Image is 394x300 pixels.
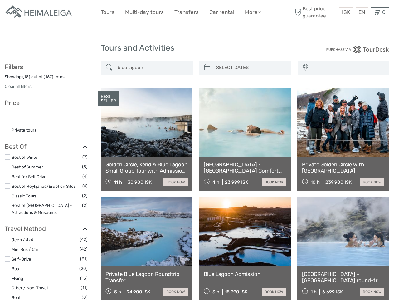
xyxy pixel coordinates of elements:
[311,179,320,185] span: 10 h
[98,91,119,107] div: BEST SELLER
[5,143,88,150] h3: Best Of
[125,8,164,17] a: Multi-day tours
[80,275,88,282] span: (13)
[356,7,368,17] div: EN
[12,193,37,198] a: Classic Tours
[80,236,88,243] span: (42)
[360,178,384,186] a: book now
[82,192,88,199] span: (2)
[5,5,73,20] img: Apartments in Reykjavik
[302,271,384,284] a: [GEOGRAPHIC_DATA] - [GEOGRAPHIC_DATA] round-trip transfer
[82,173,88,180] span: (4)
[12,203,72,215] a: Best of [GEOGRAPHIC_DATA] - Attractions & Museums
[12,174,46,179] a: Best for Self Drive
[12,257,31,262] a: Self-Drive
[209,8,234,17] a: Car rental
[212,289,219,295] span: 3 h
[12,164,43,169] a: Best of Summer
[12,285,48,290] a: Other / Non-Travel
[174,8,199,17] a: Transfers
[302,161,384,174] a: Private Golden Circle with [GEOGRAPHIC_DATA]
[24,74,29,80] label: 18
[82,163,88,170] span: (5)
[12,237,33,242] a: Jeep / 4x4
[81,284,88,291] span: (11)
[325,179,352,185] div: 239.900 ISK
[204,271,286,277] a: Blue Lagoon Admission
[5,225,88,232] h3: Travel Method
[45,74,52,80] label: 167
[381,9,387,15] span: 0
[163,178,188,186] a: book now
[105,271,188,284] a: Private Blue Lagoon Roundtrip Transfer
[82,202,88,209] span: (2)
[12,155,39,160] a: Best of Winter
[293,5,338,19] span: Best price guarantee
[12,247,38,252] a: Mini Bus / Car
[80,246,88,253] span: (42)
[127,289,150,295] div: 94.900 ISK
[262,178,286,186] a: book now
[225,179,248,185] div: 23.999 ISK
[342,9,350,15] span: ISK
[262,288,286,296] a: book now
[214,62,288,73] input: SELECT DATES
[12,266,19,271] a: Bus
[225,289,247,295] div: 15.990 ISK
[82,153,88,161] span: (7)
[12,276,23,281] a: Flying
[311,289,317,295] span: 1 h
[114,179,122,185] span: 11 h
[245,8,261,17] a: More
[5,63,23,71] strong: Filters
[128,179,152,185] div: 30.900 ISK
[79,265,88,272] span: (20)
[105,161,188,174] a: Golden Circle, Kerid & Blue Lagoon Small Group Tour with Admission Ticket
[115,62,189,73] input: SEARCH
[82,182,88,190] span: (4)
[101,8,114,17] a: Tours
[5,99,88,107] h3: Price
[12,295,21,300] a: Boat
[12,127,36,132] a: Private tours
[5,84,32,89] a: Clear all filters
[163,288,188,296] a: book now
[212,179,219,185] span: 4 h
[101,43,293,53] h1: Tours and Activities
[322,289,343,295] div: 6.699 ISK
[360,288,384,296] a: book now
[326,46,389,53] img: PurchaseViaTourDesk.png
[5,74,88,83] div: Showing ( ) out of ( ) tours
[80,255,88,262] span: (31)
[204,161,286,174] a: [GEOGRAPHIC_DATA] - [GEOGRAPHIC_DATA] Comfort including admission
[12,184,76,189] a: Best of Reykjanes/Eruption Sites
[114,289,121,295] span: 5 h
